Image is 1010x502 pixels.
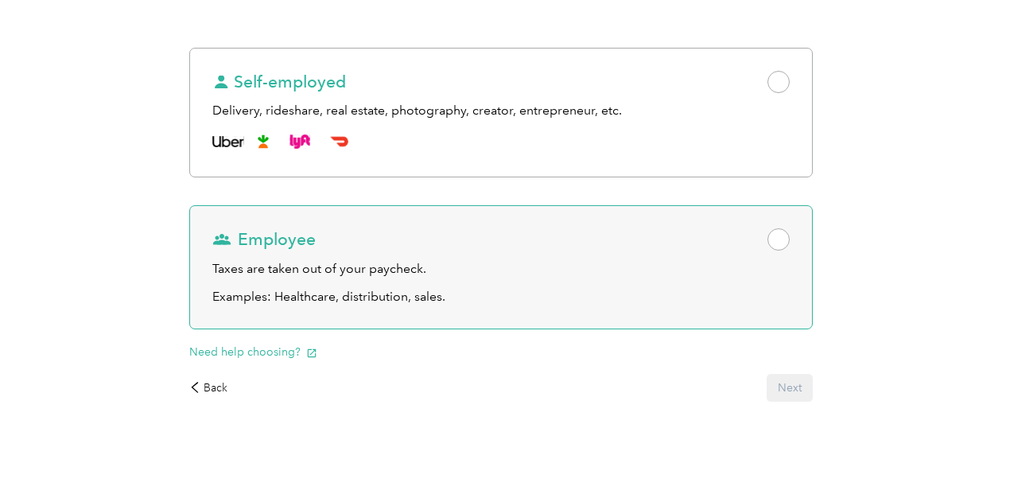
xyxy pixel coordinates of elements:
[189,379,227,396] div: Back
[189,344,317,360] button: Need help choosing?
[212,259,790,279] div: Taxes are taken out of your paycheck.
[212,287,790,307] p: Examples: Healthcare, distribution, sales.
[212,71,346,93] span: Self-employed
[212,228,316,251] span: Employee
[212,101,790,121] div: Delivery, rideshare, real estate, photography, creator, entrepreneur, etc.
[921,413,1010,502] iframe: Everlance-gr Chat Button Frame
